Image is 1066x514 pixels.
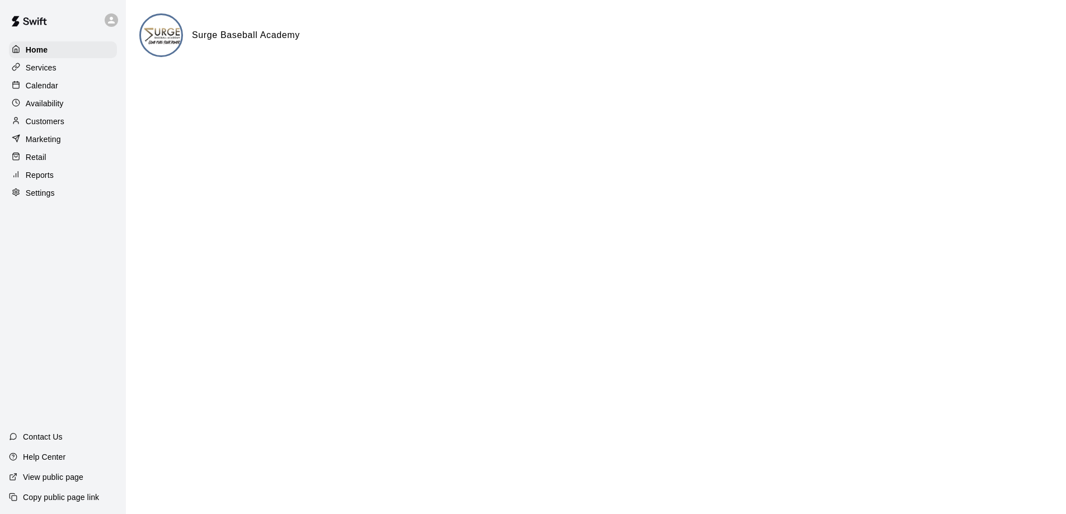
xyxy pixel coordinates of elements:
[9,185,117,201] a: Settings
[26,187,55,199] p: Settings
[141,15,183,57] img: Surge Baseball Academy logo
[9,41,117,58] a: Home
[9,59,117,76] a: Services
[26,44,48,55] p: Home
[26,134,61,145] p: Marketing
[9,77,117,94] a: Calendar
[9,167,117,183] a: Reports
[26,80,58,91] p: Calendar
[23,492,99,503] p: Copy public page link
[23,431,63,442] p: Contact Us
[9,113,117,130] a: Customers
[26,152,46,163] p: Retail
[192,28,300,43] h6: Surge Baseball Academy
[9,95,117,112] a: Availability
[26,169,54,181] p: Reports
[23,451,65,463] p: Help Center
[23,471,83,483] p: View public page
[26,116,64,127] p: Customers
[9,149,117,166] a: Retail
[26,98,64,109] p: Availability
[9,131,117,148] a: Marketing
[26,62,57,73] p: Services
